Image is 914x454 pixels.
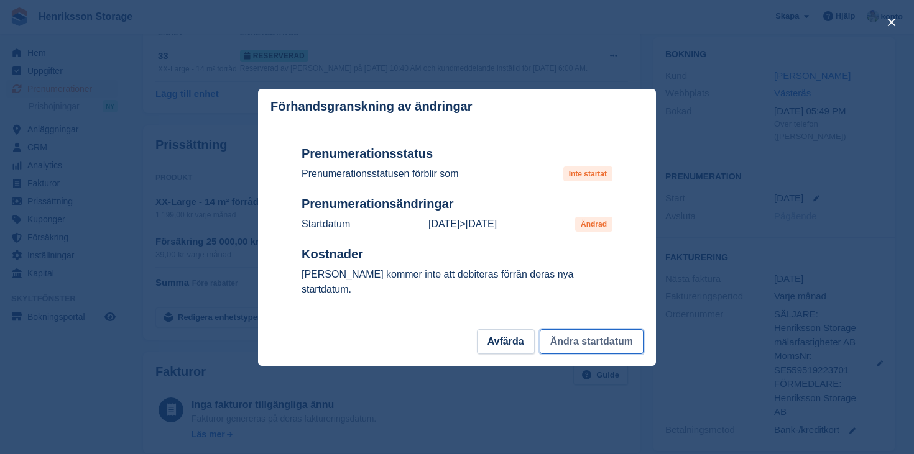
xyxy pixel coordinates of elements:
[428,219,459,229] time: 2025-10-09 22:00:00 UTC
[466,219,497,229] time: 2025-10-04 22:00:00 UTC
[302,267,612,297] p: [PERSON_NAME] kommer inte att debiteras förrän deras nya startdatum.
[302,146,612,161] h2: Prenumerationsstatus
[428,217,497,232] p: >
[540,329,644,354] button: Ändra startdatum
[302,166,459,181] p: Prenumerationsstatusen förblir som
[575,217,612,232] span: Ändrad
[477,329,535,354] button: Avfärda
[882,12,902,32] button: close
[302,196,612,212] h2: Prenumerationsändringar
[563,166,612,181] span: Inte startat
[270,99,473,114] p: Förhandsgranskning av ändringar
[302,217,350,232] p: Startdatum
[302,247,612,262] h2: Kostnader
